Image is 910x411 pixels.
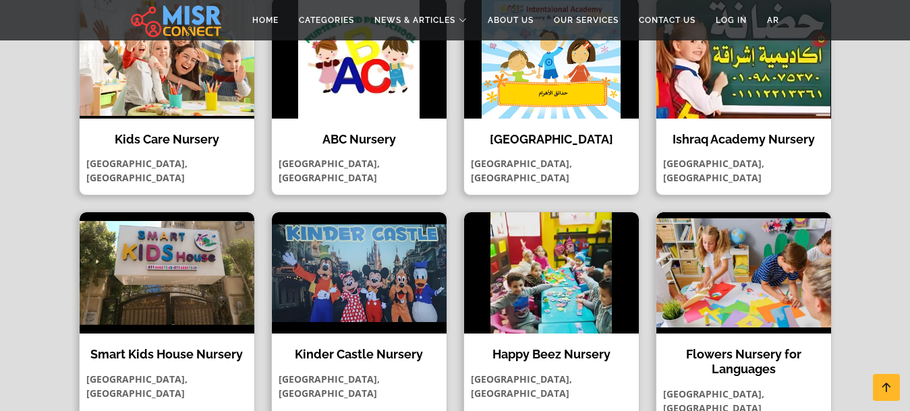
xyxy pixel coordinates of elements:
h4: Flowers Nursery for Languages [666,347,821,376]
h4: ABC Nursery [282,132,436,147]
a: Home [242,7,289,33]
p: [GEOGRAPHIC_DATA], [GEOGRAPHIC_DATA] [656,156,831,185]
h4: Smart Kids House Nursery [90,347,244,362]
h4: [GEOGRAPHIC_DATA] [474,132,629,147]
img: Kinder Castle Nursery [272,212,447,334]
h4: Happy Beez Nursery [474,347,629,362]
p: [GEOGRAPHIC_DATA], [GEOGRAPHIC_DATA] [464,372,639,400]
img: Flowers Nursery for Languages [656,212,831,334]
h4: Ishraq Academy Nursery [666,132,821,147]
a: AR [757,7,789,33]
h4: Kinder Castle Nursery [282,347,436,362]
p: [GEOGRAPHIC_DATA], [GEOGRAPHIC_DATA] [464,156,639,185]
a: Our Services [544,7,629,33]
a: Categories [289,7,364,33]
a: News & Articles [364,7,478,33]
p: [GEOGRAPHIC_DATA], [GEOGRAPHIC_DATA] [272,372,447,400]
p: [GEOGRAPHIC_DATA], [GEOGRAPHIC_DATA] [80,156,254,185]
p: [GEOGRAPHIC_DATA], [GEOGRAPHIC_DATA] [80,372,254,400]
img: Smart Kids House Nursery [80,212,254,334]
span: News & Articles [374,14,455,26]
img: main.misr_connect [131,3,221,37]
img: Happy Beez Nursery [464,212,639,334]
a: Contact Us [629,7,706,33]
a: Log in [706,7,757,33]
h4: Kids Care Nursery [90,132,244,147]
a: About Us [478,7,544,33]
p: [GEOGRAPHIC_DATA], [GEOGRAPHIC_DATA] [272,156,447,185]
